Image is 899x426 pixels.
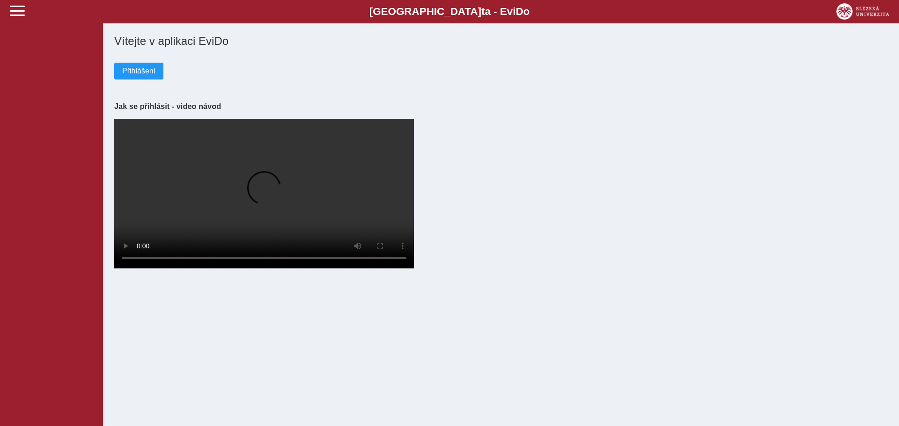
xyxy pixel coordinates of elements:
h1: Vítejte v aplikaci EviDo [114,35,888,48]
b: [GEOGRAPHIC_DATA] a - Evi [28,6,871,18]
video: Your browser does not support the video tag. [114,119,414,268]
h3: Jak se přihlásit - video návod [114,102,888,111]
span: o [523,6,530,17]
img: logo_web_su.png [836,3,889,20]
span: D [516,6,523,17]
span: Přihlášení [122,67,155,75]
button: Přihlášení [114,63,163,79]
span: t [481,6,485,17]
